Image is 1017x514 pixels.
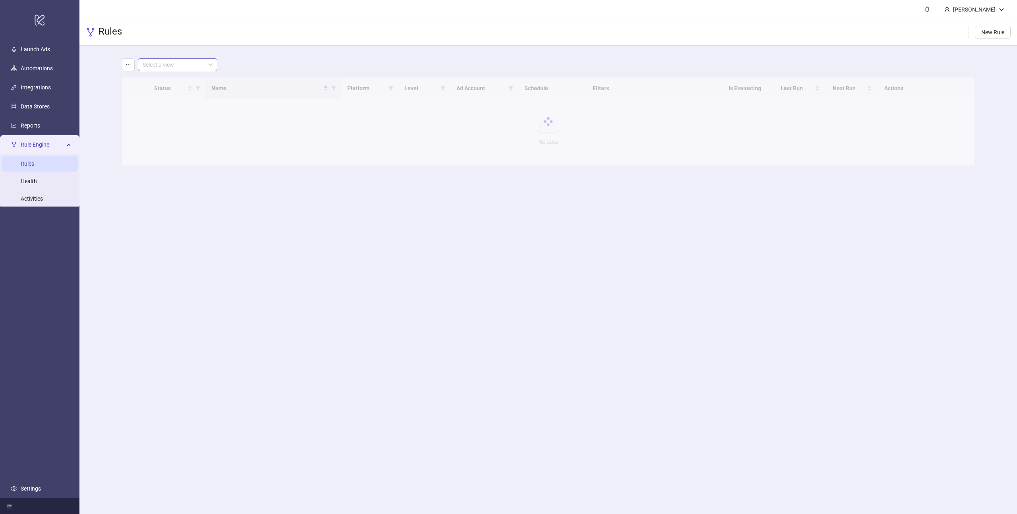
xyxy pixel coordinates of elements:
div: [PERSON_NAME] [950,5,999,14]
span: menu-fold [6,503,12,509]
button: New Rule [975,26,1011,39]
span: down [999,7,1004,12]
a: Automations [21,65,53,71]
span: New Rule [981,29,1004,35]
span: fork [11,142,17,147]
span: ellipsis [126,62,131,68]
span: Rule Engine [21,137,64,153]
a: Health [21,178,37,184]
a: Integrations [21,84,51,91]
a: Launch Ads [21,46,50,52]
a: Activities [21,195,43,202]
a: Data Stores [21,103,50,110]
span: fork [86,27,95,37]
h3: Rules [99,25,122,39]
a: Reports [21,122,40,129]
span: bell [924,6,930,12]
a: Rules [21,160,34,167]
a: Settings [21,485,41,492]
span: user [944,7,950,12]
